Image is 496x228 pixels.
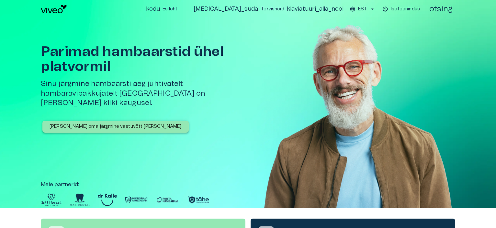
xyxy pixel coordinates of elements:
[429,5,453,13] font: otsing
[156,194,179,206] img: Partneri logo
[287,6,344,12] font: klaviatuuri_alla_nool
[41,194,62,206] img: Partneri logo
[70,194,90,206] img: Partneri logo
[187,194,210,206] img: Partneri logo
[427,3,455,16] button: ava otsingu modaalaken
[358,7,367,11] font: EST
[50,124,182,129] font: [PERSON_NAME] oma järgmine vastuvõtt [PERSON_NAME]
[194,6,258,12] font: [MEDICAL_DATA]_süda
[41,182,78,187] font: Meie partnerid
[146,6,160,12] font: kodu
[143,5,181,14] button: koduEsileht
[391,7,420,11] font: Iseteenindus
[41,5,141,13] a: Navigeeri avalehele
[261,18,455,228] img: Prillidega mees naeratab
[41,5,67,13] img: Viveo logo
[261,7,284,11] font: Tervishoid
[78,182,79,187] font: :
[163,7,177,11] font: Esileht
[41,45,223,73] font: Parimad hambaarstid ühel platvormil
[349,5,376,14] button: EST
[98,194,117,206] img: Partneri logo
[191,5,346,14] button: [MEDICAL_DATA]_südaTervishoidklaviatuuri_alla_nool
[41,80,205,106] font: Sinu järgmine hambaarsti aeg juhtivatelt hambaravipakkujatelt [GEOGRAPHIC_DATA] on [PERSON_NAME] ...
[42,121,189,133] button: [PERSON_NAME] oma järgmine vastuvõtt [PERSON_NAME]
[125,194,148,206] img: Partneri logo
[381,5,422,14] button: Iseteenindus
